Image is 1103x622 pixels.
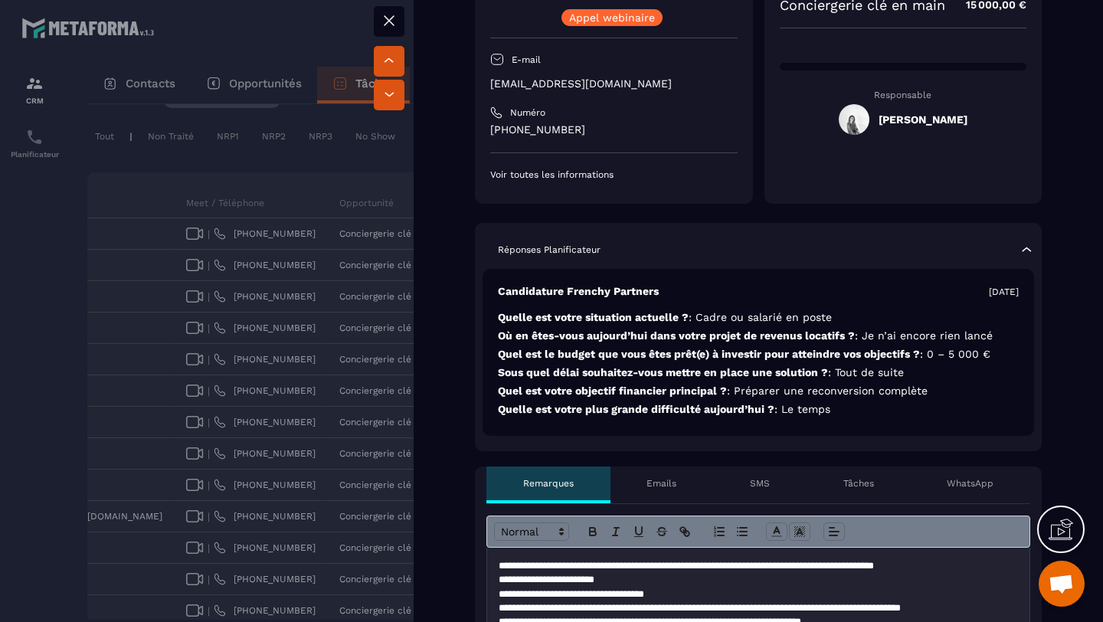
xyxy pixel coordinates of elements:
p: Quel est le budget que vous êtes prêt(e) à investir pour atteindre vos objectifs ? [498,347,1019,362]
p: Voir toutes les informations [490,169,738,181]
span: : Tout de suite [828,366,904,378]
p: Responsable [780,90,1027,100]
p: Quel est votre objectif financier principal ? [498,384,1019,398]
h5: [PERSON_NAME] [879,113,967,126]
p: Appel webinaire [569,12,655,23]
div: Ouvrir le chat [1039,561,1085,607]
p: Numéro [510,106,545,119]
p: WhatsApp [947,477,993,489]
p: Quelle est votre situation actuelle ? [498,310,1019,325]
span: : Le temps [774,403,830,415]
p: Où en êtes-vous aujourd’hui dans votre projet de revenus locatifs ? [498,329,1019,343]
p: Quelle est votre plus grande difficulté aujourd’hui ? [498,402,1019,417]
p: Remarques [523,477,574,489]
p: [PHONE_NUMBER] [490,123,738,137]
p: Candidature Frenchy Partners [498,284,659,299]
span: : Préparer une reconversion complète [727,385,928,397]
p: [DATE] [989,286,1019,298]
p: E-mail [512,54,541,66]
p: SMS [750,477,770,489]
p: Sous quel délai souhaitez-vous mettre en place une solution ? [498,365,1019,380]
p: Tâches [843,477,874,489]
span: : Cadre ou salarié en poste [689,311,832,323]
span: : 0 – 5 000 € [920,348,990,360]
p: Emails [646,477,676,489]
p: [EMAIL_ADDRESS][DOMAIN_NAME] [490,77,738,91]
span: : Je n’ai encore rien lancé [855,329,993,342]
p: Réponses Planificateur [498,244,601,256]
